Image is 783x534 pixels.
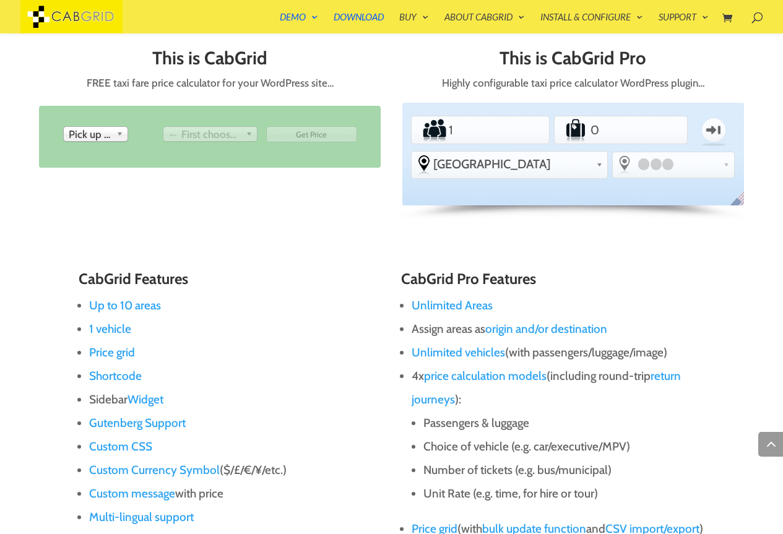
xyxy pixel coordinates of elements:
[413,118,446,142] label: Number of Passengers
[128,392,163,407] a: Widget
[412,341,705,364] li: (with passengers/luggage/image)
[401,271,705,293] h3: CabGrid Pro Features
[444,12,525,33] a: About CabGrid
[280,12,318,33] a: Demo
[693,112,733,148] label: One-way
[20,9,123,22] a: CabGrid Taxi Plugin
[412,369,681,407] a: return journeys
[163,126,257,142] div: Drop off
[89,486,175,501] a: Custom message
[423,435,705,459] li: Choice of vehicle (e.g. car/executive/MPV)
[727,190,753,216] span: English
[402,48,744,74] h2: This is CabGrid Pro
[613,152,734,176] div: Select the place the destination address is within
[402,74,744,92] p: Highly configurable taxi price calculator WordPress plugin…
[485,322,607,336] a: origin and/or destination
[412,345,505,360] a: Unlimited vehicles
[89,459,383,482] li: ($/£/€/¥/etc.)
[89,298,161,312] a: Up to 10 areas
[89,510,194,524] a: Multi-lingual support
[89,439,152,454] a: Custom CSS
[79,271,383,293] h3: CabGrid Features
[423,459,705,482] li: Number of tickets (e.g. bus/municipal)
[89,388,383,411] li: Sidebar
[89,482,383,506] li: with price
[89,345,135,360] a: Price grid
[63,126,128,142] div: Pick up
[588,118,653,142] input: Number of Suitcases
[423,482,705,506] li: Unit Rate (e.g. time, for hire or tour)
[89,369,142,383] a: Shortcode
[334,12,384,33] a: Download
[39,48,381,74] h2: This is CabGrid
[412,317,705,341] li: Assign areas as
[634,157,678,171] div: Loading. Please wait...
[433,157,591,171] span: [GEOGRAPHIC_DATA]
[39,74,381,92] p: FREE taxi fare price calculator for your WordPress site…
[412,298,493,312] a: Unlimited Areas
[69,127,111,142] span: Pick up from
[659,12,709,33] a: Support
[556,118,589,142] label: Number of Suitcases
[447,118,514,142] input: Number of Passengers
[89,463,220,477] a: Custom Currency Symbol
[89,416,186,430] a: Gutenberg Support
[399,12,429,33] a: Buy
[412,152,607,176] div: Select the place the starting address falls within
[423,411,705,435] li: Passengers & luggage
[89,322,131,336] a: 1 vehicle
[168,127,241,142] span: ← First choose pick up
[424,369,547,383] a: price calculation models
[266,126,357,142] input: Get Price
[540,12,643,33] a: Install & Configure
[412,364,705,517] li: 4x (including round-trip ):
